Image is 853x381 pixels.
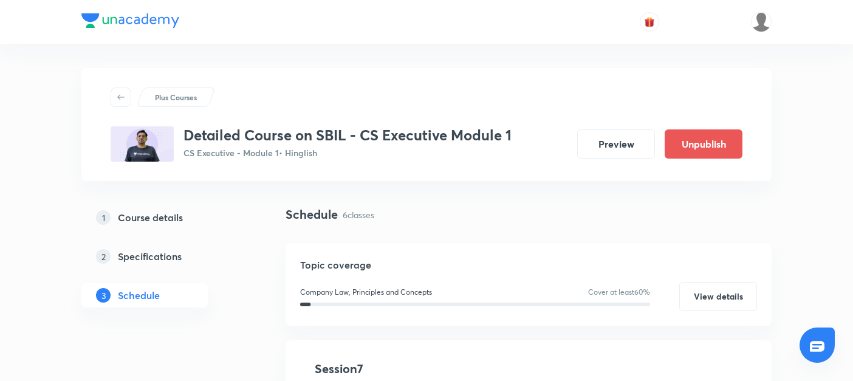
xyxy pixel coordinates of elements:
[81,13,179,28] img: Company Logo
[577,129,655,159] button: Preview
[300,287,432,298] p: Company Law, Principles and Concepts
[81,244,247,269] a: 2Specifications
[286,205,338,224] h4: Schedule
[183,146,512,159] p: CS Executive - Module 1 • Hinglish
[111,126,174,162] img: 39EBF923-9F88-45CA-AAA8-9B923C051CF9_plus.png
[81,13,179,31] a: Company Logo
[644,16,655,27] img: avatar
[343,208,374,221] p: 6 classes
[118,288,160,303] h5: Schedule
[118,210,183,225] h5: Course details
[300,258,757,272] h5: Topic coverage
[588,287,650,298] p: Cover at least 60 %
[155,92,197,103] p: Plus Courses
[96,288,111,303] p: 3
[640,12,659,32] button: avatar
[118,249,182,264] h5: Specifications
[679,282,757,311] button: View details
[315,360,536,378] h4: Session 7
[665,129,742,159] button: Unpublish
[81,205,247,230] a: 1Course details
[751,12,772,32] img: adnan
[183,126,512,144] h3: Detailed Course on SBIL - CS Executive Module 1
[96,249,111,264] p: 2
[96,210,111,225] p: 1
